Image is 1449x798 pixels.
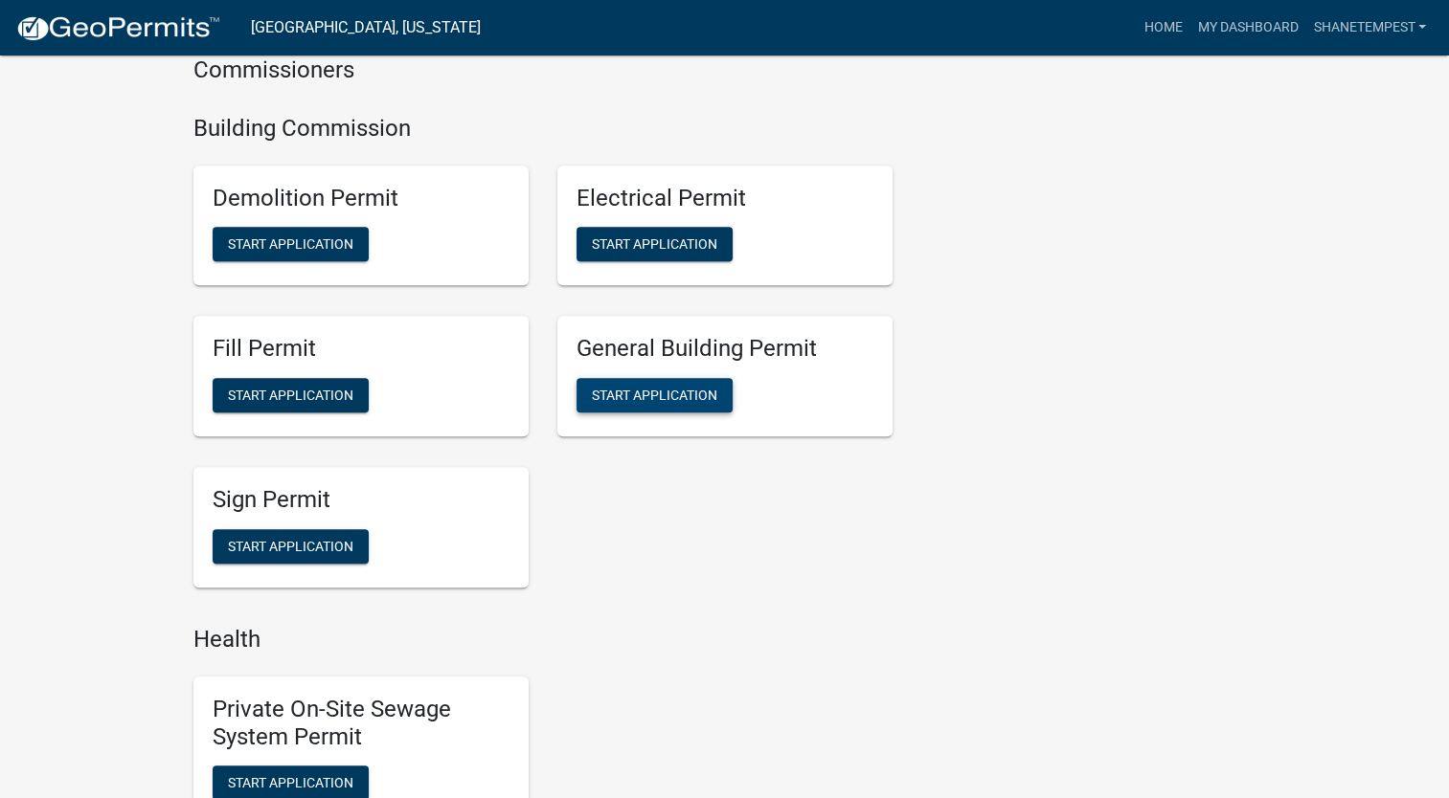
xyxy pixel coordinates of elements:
h5: Demolition Permit [213,185,509,212]
h4: Commissioners [193,56,893,84]
button: Start Application [213,227,369,261]
button: Start Application [213,378,369,412]
a: shanetempest [1305,10,1434,46]
a: My Dashboard [1189,10,1305,46]
h5: Private On-Site Sewage System Permit [213,696,509,751]
h5: Fill Permit [213,335,509,363]
h4: Building Commission [193,115,893,143]
h4: Health [193,626,893,654]
h5: Sign Permit [213,486,509,514]
span: Start Application [228,236,353,252]
span: Start Application [592,388,717,403]
span: Start Application [228,775,353,790]
span: Start Application [592,236,717,252]
h5: General Building Permit [577,335,873,363]
button: Start Application [213,529,369,564]
button: Start Application [577,378,733,412]
span: Start Application [228,539,353,554]
a: [GEOGRAPHIC_DATA], [US_STATE] [251,11,481,44]
h5: Electrical Permit [577,185,873,212]
span: Start Application [228,388,353,403]
a: Home [1136,10,1189,46]
button: Start Application [577,227,733,261]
